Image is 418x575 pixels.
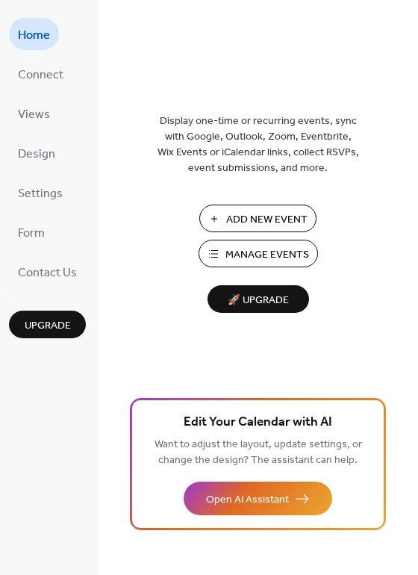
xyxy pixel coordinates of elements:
[206,492,289,508] span: Open AI Assistant
[184,482,332,515] button: Open AI Assistant
[18,24,50,47] span: Home
[18,261,77,285] span: Contact Us
[199,240,318,267] button: Manage Events
[226,212,308,228] span: Add New Event
[157,114,359,176] span: Display one-time or recurring events, sync with Google, Outlook, Zoom, Eventbrite, Wix Events or ...
[18,63,63,87] span: Connect
[155,435,362,470] span: Want to adjust the layout, update settings, or change the design? The assistant can help.
[18,222,45,245] span: Form
[184,412,332,433] span: Edit Your Calendar with AI
[225,247,309,263] span: Manage Events
[9,311,86,338] button: Upgrade
[208,285,309,313] button: 🚀 Upgrade
[9,57,72,90] a: Connect
[199,205,316,232] button: Add New Event
[9,97,59,129] a: Views
[9,255,86,287] a: Contact Us
[18,103,50,126] span: Views
[25,318,71,334] span: Upgrade
[18,143,55,166] span: Design
[9,18,59,50] a: Home
[9,176,72,208] a: Settings
[9,216,54,248] a: Form
[9,137,64,169] a: Design
[18,182,63,205] span: Settings
[216,290,300,311] span: 🚀 Upgrade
